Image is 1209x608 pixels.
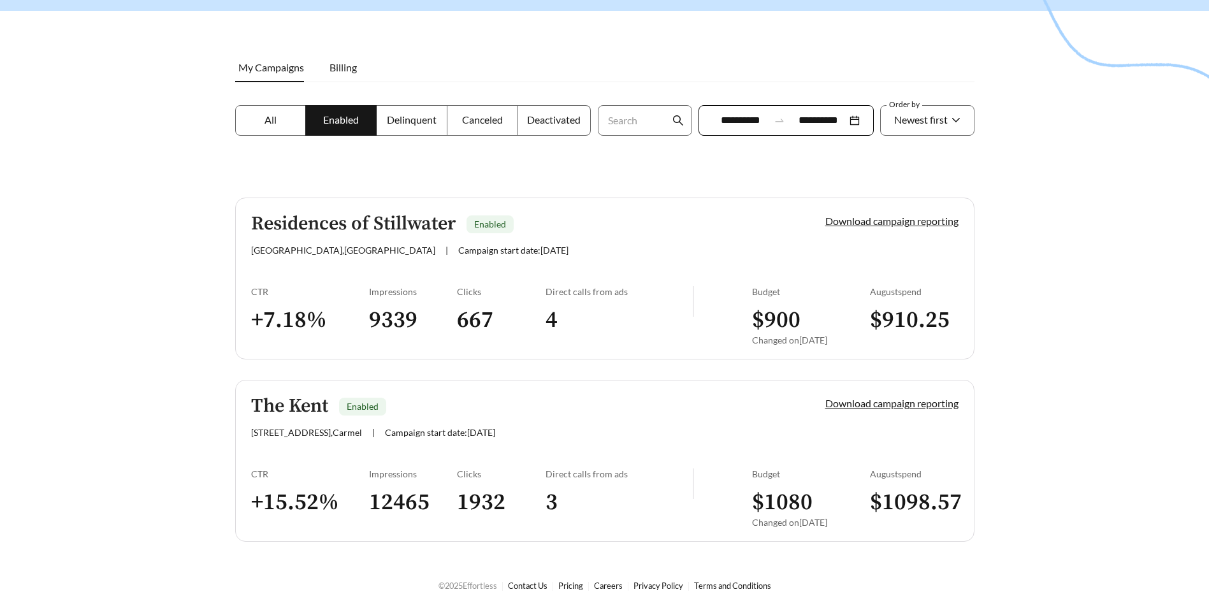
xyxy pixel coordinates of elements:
span: Campaign start date: [DATE] [458,245,568,256]
span: Billing [329,61,357,73]
span: Newest first [894,113,948,126]
span: Enabled [323,113,359,126]
h3: 12465 [369,488,458,517]
h3: $ 900 [752,306,870,335]
div: Impressions [369,468,458,479]
a: Careers [594,581,623,591]
span: © 2025 Effortless [438,581,497,591]
h3: 9339 [369,306,458,335]
div: Impressions [369,286,458,297]
div: Budget [752,468,870,479]
div: Changed on [DATE] [752,335,870,345]
a: Download campaign reporting [825,215,959,227]
h3: $ 910.25 [870,306,959,335]
a: Residences of StillwaterEnabled[GEOGRAPHIC_DATA],[GEOGRAPHIC_DATA]|Campaign start date:[DATE]Down... [235,198,974,359]
a: Privacy Policy [633,581,683,591]
h5: Residences of Stillwater [251,214,456,235]
h3: $ 1080 [752,488,870,517]
img: line [693,468,694,499]
div: Direct calls from ads [546,468,693,479]
span: [GEOGRAPHIC_DATA] , [GEOGRAPHIC_DATA] [251,245,435,256]
span: Enabled [347,401,379,412]
div: August spend [870,468,959,479]
span: Deactivated [527,113,581,126]
a: The KentEnabled[STREET_ADDRESS],Carmel|Campaign start date:[DATE]Download campaign reportingCTR+1... [235,380,974,542]
span: search [672,115,684,126]
span: swap-right [774,115,785,126]
span: My Campaigns [238,61,304,73]
h3: + 7.18 % [251,306,369,335]
div: August spend [870,286,959,297]
a: Download campaign reporting [825,397,959,409]
h3: 3 [546,488,693,517]
div: Clicks [457,468,546,479]
span: Delinquent [387,113,437,126]
span: to [774,115,785,126]
h3: 667 [457,306,546,335]
img: line [693,286,694,317]
div: Clicks [457,286,546,297]
span: Canceled [462,113,503,126]
a: Pricing [558,581,583,591]
h3: + 15.52 % [251,488,369,517]
span: All [264,113,277,126]
h3: $ 1098.57 [870,488,959,517]
h5: The Kent [251,396,328,417]
div: Budget [752,286,870,297]
div: CTR [251,286,369,297]
span: | [372,427,375,438]
span: Enabled [474,219,506,229]
span: Campaign start date: [DATE] [385,427,495,438]
span: | [445,245,448,256]
a: Contact Us [508,581,547,591]
a: Terms and Conditions [694,581,771,591]
div: CTR [251,468,369,479]
div: Direct calls from ads [546,286,693,297]
div: Changed on [DATE] [752,517,870,528]
h3: 4 [546,306,693,335]
span: [STREET_ADDRESS] , Carmel [251,427,362,438]
h3: 1932 [457,488,546,517]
